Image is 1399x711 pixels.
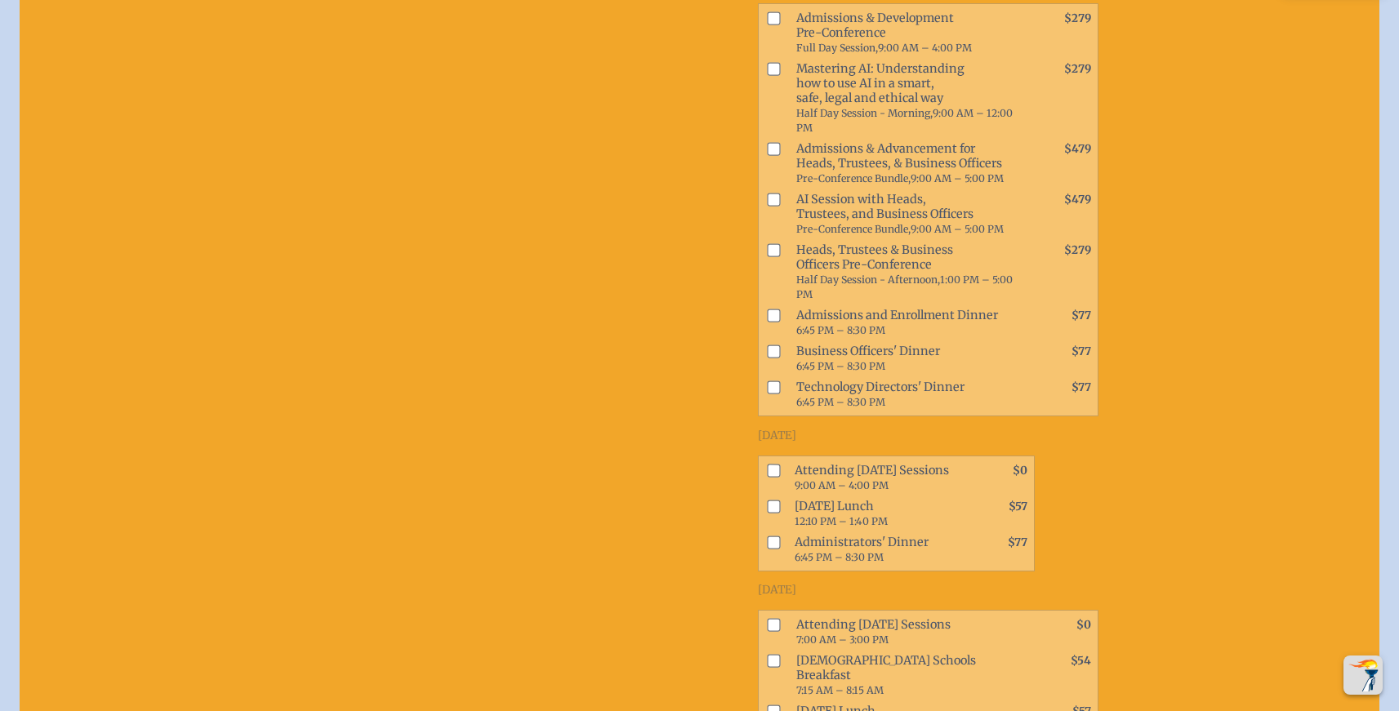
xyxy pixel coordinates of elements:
[796,42,878,54] span: Full Day Session,
[1072,380,1091,394] span: $77
[1072,309,1091,322] span: $77
[796,273,940,286] span: Half Day Session - Afternoon,
[795,551,884,563] span: 6:45 PM – 8:30 PM
[1064,142,1091,156] span: $479
[790,614,1026,650] span: Attending [DATE] Sessions
[795,515,888,527] span: 12:10 PM – 1:40 PM
[796,633,889,646] span: 7:00 AM – 3:00 PM
[1008,535,1027,549] span: $77
[1071,654,1091,668] span: $54
[796,172,911,184] span: Pre-Conference Bundle,
[796,684,884,696] span: 7:15 AM – 8:15 AM
[1064,62,1091,76] span: $279
[1343,655,1383,695] button: Scroll Top
[1064,193,1091,207] span: $479
[790,650,1026,700] span: [DEMOGRAPHIC_DATA] Schools Breakfast
[788,531,962,567] span: Administrators' Dinner
[790,304,1026,340] span: Admissions and Enrollment Dinner
[790,58,1026,138] span: Mastering AI: Understanding how to use AI in a smart, safe, legal and ethical way
[796,396,885,408] span: 6:45 PM – 8:30 PM
[758,429,796,442] span: [DATE]
[796,360,885,372] span: 6:45 PM – 8:30 PM
[796,324,885,336] span: 6:45 PM – 8:30 PM
[1013,464,1027,478] span: $0
[788,460,962,495] span: Attending [DATE] Sessions
[1076,618,1091,632] span: $0
[758,583,796,597] span: [DATE]
[911,172,1004,184] span: 9:00 AM – 5:00 PM
[911,223,1004,235] span: 9:00 AM – 5:00 PM
[795,479,889,491] span: 9:00 AM – 4:00 PM
[788,495,962,531] span: [DATE] Lunch
[790,7,1026,58] span: Admissions & Development Pre-Conference
[796,107,933,119] span: Half Day Session - Morning,
[1064,243,1091,257] span: $279
[1072,344,1091,358] span: $77
[790,189,1026,239] span: AI Session with Heads, Trustees, and Business Officers
[790,376,1026,412] span: Technology Directors' Dinner
[796,223,911,235] span: Pre-Conference Bundle,
[1347,659,1379,691] img: To the top
[790,138,1026,189] span: Admissions & Advancement for Heads, Trustees, & Business Officers
[1009,500,1027,513] span: $57
[790,340,1026,376] span: Business Officers' Dinner
[1064,11,1091,25] span: $279
[878,42,972,54] span: 9:00 AM – 4:00 PM
[790,239,1026,304] span: Heads, Trustees & Business Officers Pre-Conference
